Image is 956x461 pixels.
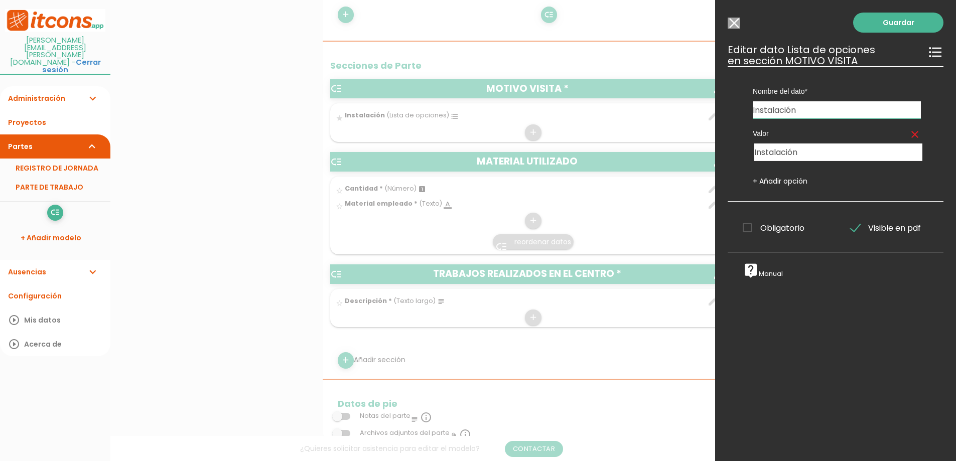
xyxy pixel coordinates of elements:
a: Guardar [853,13,943,33]
a: clear [909,128,921,140]
span: Obligatorio [743,222,804,234]
span: Visible en pdf [851,222,921,234]
i: live_help [743,262,759,278]
h3: Editar dato Lista de opciones en sección MOTIVO VISITA [728,44,943,66]
a: + Añadir opción [753,176,807,186]
label: Nombre del dato [753,86,921,96]
a: live_helpManual [743,269,783,278]
i: format_list_bulleted [927,44,943,60]
label: Valor [753,128,921,138]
